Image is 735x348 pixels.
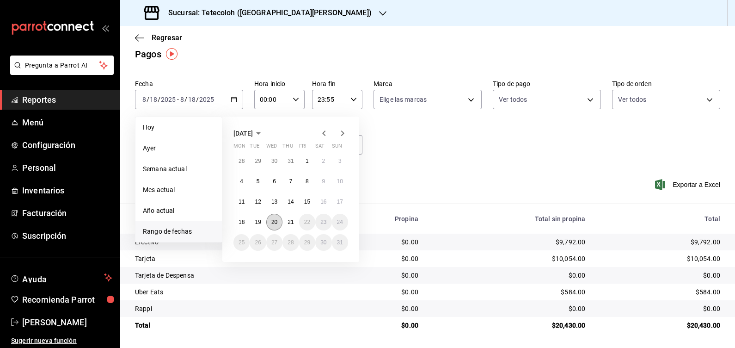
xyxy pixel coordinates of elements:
span: Semana actual [143,164,214,174]
div: $584.00 [600,287,720,297]
button: August 21, 2025 [282,214,299,230]
div: $0.00 [433,304,585,313]
button: August 17, 2025 [332,193,348,210]
abbr: August 11, 2025 [239,199,245,205]
span: / [147,96,149,103]
label: Marca [374,81,482,87]
abbr: August 29, 2025 [304,239,310,246]
span: [DATE] [233,130,253,137]
abbr: August 5, 2025 [257,178,260,185]
abbr: August 19, 2025 [255,219,261,225]
div: Total [600,215,720,223]
button: August 8, 2025 [299,173,315,190]
button: August 3, 2025 [332,153,348,169]
span: / [196,96,199,103]
abbr: August 14, 2025 [288,199,294,205]
input: ---- [199,96,214,103]
div: $20,430.00 [433,321,585,330]
div: Tarjeta [135,254,320,263]
div: $9,792.00 [433,237,585,247]
div: Pagos [135,47,161,61]
button: August 18, 2025 [233,214,250,230]
abbr: Monday [233,143,245,153]
abbr: August 7, 2025 [289,178,293,185]
button: August 22, 2025 [299,214,315,230]
span: Facturación [22,207,112,219]
div: Rappi [135,304,320,313]
input: -- [180,96,184,103]
button: [DATE] [233,128,264,139]
button: August 9, 2025 [315,173,331,190]
abbr: Wednesday [266,143,277,153]
button: August 30, 2025 [315,234,331,251]
abbr: July 30, 2025 [271,158,277,164]
abbr: August 31, 2025 [337,239,343,246]
div: $0.00 [335,321,418,330]
button: August 1, 2025 [299,153,315,169]
abbr: July 31, 2025 [288,158,294,164]
button: August 10, 2025 [332,173,348,190]
abbr: August 22, 2025 [304,219,310,225]
span: Inventarios [22,184,112,197]
abbr: August 1, 2025 [306,158,309,164]
abbr: August 24, 2025 [337,219,343,225]
abbr: August 23, 2025 [320,219,326,225]
button: August 13, 2025 [266,193,282,210]
label: Hora fin [312,81,362,87]
span: Regresar [152,33,182,42]
abbr: August 4, 2025 [240,178,243,185]
span: / [158,96,160,103]
h3: Sucursal: Tetecoloh ([GEOGRAPHIC_DATA][PERSON_NAME]) [161,7,372,19]
div: $9,792.00 [600,237,720,247]
abbr: August 9, 2025 [322,178,325,185]
div: $0.00 [335,271,418,280]
abbr: August 3, 2025 [338,158,342,164]
button: August 20, 2025 [266,214,282,230]
div: $0.00 [600,304,720,313]
abbr: August 16, 2025 [320,199,326,205]
abbr: Thursday [282,143,293,153]
button: August 12, 2025 [250,193,266,210]
label: Fecha [135,81,243,87]
span: Hoy [143,123,214,132]
span: / [184,96,187,103]
abbr: August 20, 2025 [271,219,277,225]
button: August 2, 2025 [315,153,331,169]
span: Personal [22,162,112,174]
span: Exportar a Excel [657,179,720,190]
div: Total [135,321,320,330]
abbr: August 18, 2025 [239,219,245,225]
div: $0.00 [600,271,720,280]
button: July 29, 2025 [250,153,266,169]
input: ---- [160,96,176,103]
abbr: August 21, 2025 [288,219,294,225]
abbr: Saturday [315,143,325,153]
button: August 16, 2025 [315,193,331,210]
span: [PERSON_NAME] [22,316,112,329]
span: Ayuda [22,272,100,283]
abbr: Friday [299,143,306,153]
button: August 4, 2025 [233,173,250,190]
div: $0.00 [433,271,585,280]
button: Pregunta a Parrot AI [10,56,114,75]
button: August 26, 2025 [250,234,266,251]
abbr: August 25, 2025 [239,239,245,246]
button: August 25, 2025 [233,234,250,251]
a: Pregunta a Parrot AI [6,67,114,77]
button: Regresar [135,33,182,42]
abbr: July 29, 2025 [255,158,261,164]
label: Tipo de orden [612,81,720,87]
span: Pregunta a Parrot AI [25,61,99,70]
button: open_drawer_menu [102,24,109,31]
input: -- [142,96,147,103]
button: August 29, 2025 [299,234,315,251]
div: $10,054.00 [433,254,585,263]
div: Uber Eats [135,287,320,297]
input: -- [149,96,158,103]
abbr: August 12, 2025 [255,199,261,205]
div: $584.00 [433,287,585,297]
div: $10,054.00 [600,254,720,263]
button: August 31, 2025 [332,234,348,251]
span: Menú [22,116,112,129]
abbr: August 26, 2025 [255,239,261,246]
